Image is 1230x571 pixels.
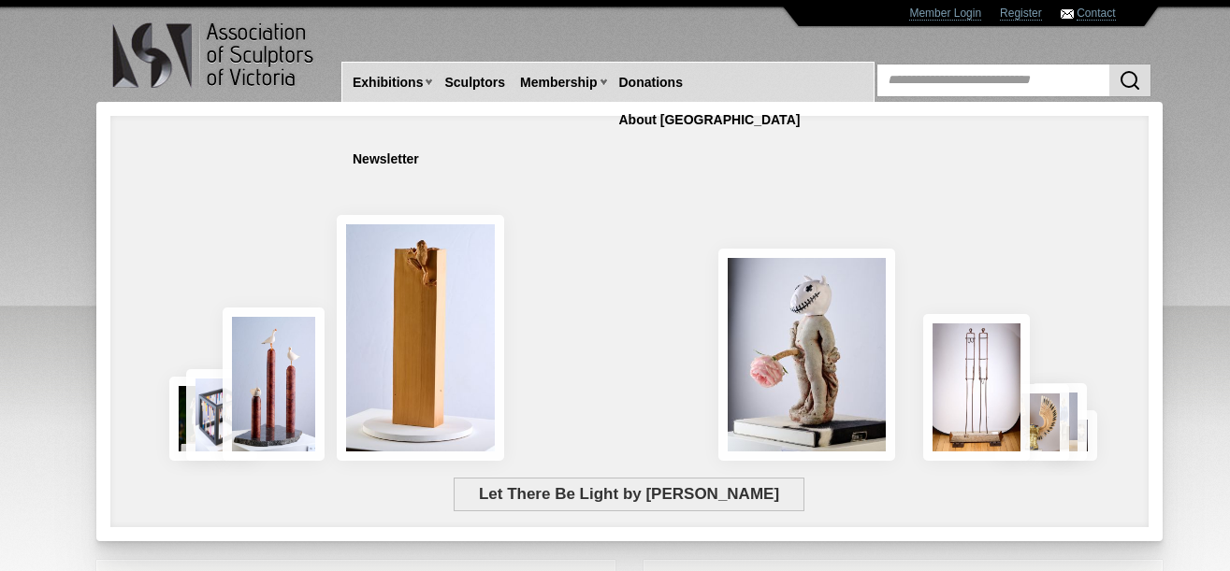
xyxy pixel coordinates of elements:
[111,19,317,93] img: logo.png
[1061,9,1074,19] img: Contact ASV
[337,215,504,461] img: Little Frog. Big Climb
[437,65,513,100] a: Sculptors
[1119,69,1141,92] img: Search
[345,65,430,100] a: Exhibitions
[718,249,895,461] img: Let There Be Light
[923,314,1030,461] img: Swingers
[909,7,981,21] a: Member Login
[454,478,803,511] span: Let There Be Light by [PERSON_NAME]
[345,142,427,177] a: Newsletter
[612,103,808,137] a: About [GEOGRAPHIC_DATA]
[1077,7,1115,21] a: Contact
[612,65,690,100] a: Donations
[1000,7,1042,21] a: Register
[995,384,1068,461] img: Lorica Plumata (Chrysus)
[513,65,604,100] a: Membership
